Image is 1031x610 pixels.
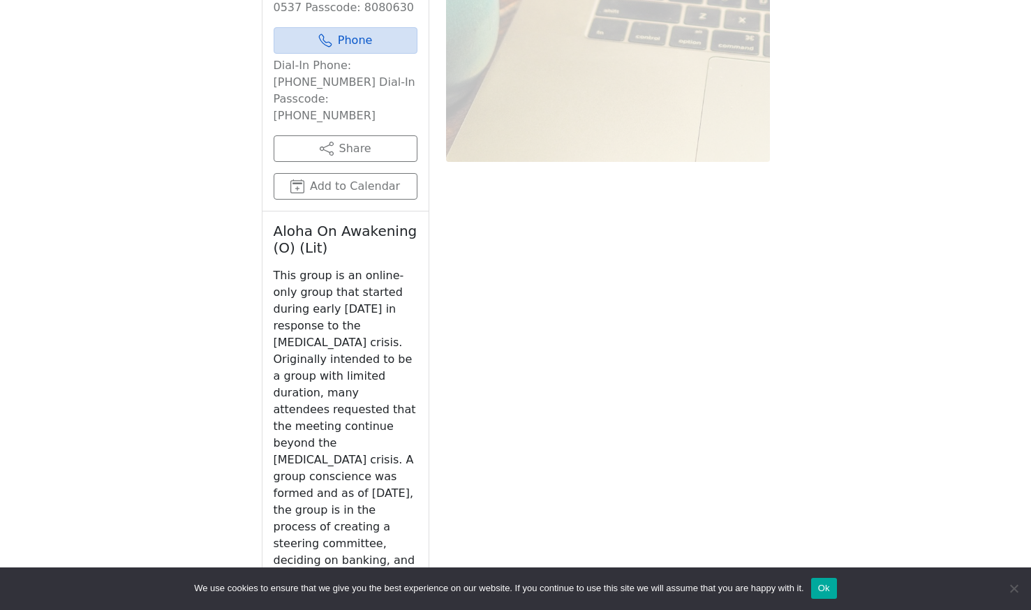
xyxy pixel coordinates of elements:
[274,57,417,124] p: Dial-In Phone: [PHONE_NUMBER] Dial-In Passcode: [PHONE_NUMBER]
[274,135,417,162] button: Share
[274,173,417,200] button: Add to Calendar
[274,27,417,54] a: Phone
[274,223,417,256] h2: Aloha On Awakening (O) (Lit)
[1007,581,1021,595] span: No
[811,578,837,599] button: Ok
[274,267,417,602] p: This group is an online-only group that started during early [DATE] in response to the [MEDICAL_D...
[194,581,803,595] span: We use cookies to ensure that we give you the best experience on our website. If you continue to ...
